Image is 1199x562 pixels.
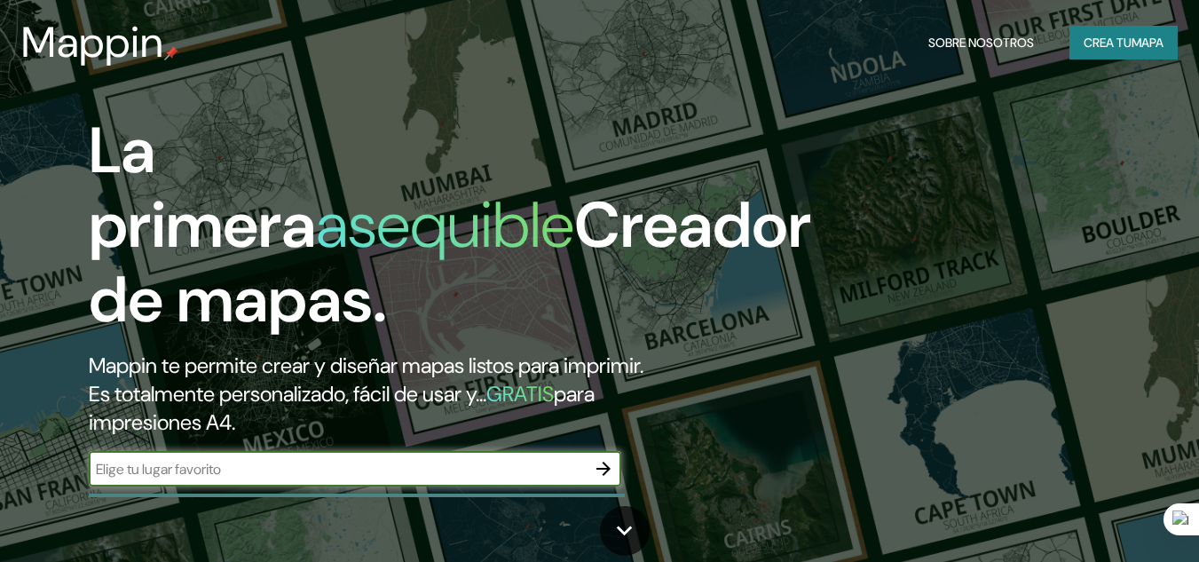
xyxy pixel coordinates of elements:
button: Crea tumapa [1069,26,1178,59]
input: Elige tu lugar favorito [89,459,586,479]
font: Crea tu [1084,35,1132,51]
font: para impresiones A4. [89,380,595,436]
font: Sobre nosotros [928,35,1034,51]
font: La primera [89,109,316,266]
font: asequible [316,184,574,266]
font: Mappin [21,14,164,70]
button: Sobre nosotros [921,26,1041,59]
font: Es totalmente personalizado, fácil de usar y... [89,380,486,408]
font: Creador de mapas. [89,184,811,341]
img: pin de mapeo [164,46,178,60]
font: mapa [1132,35,1164,51]
font: GRATIS [486,380,554,408]
font: Mappin te permite crear y diseñar mapas listos para imprimir. [89,352,643,379]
